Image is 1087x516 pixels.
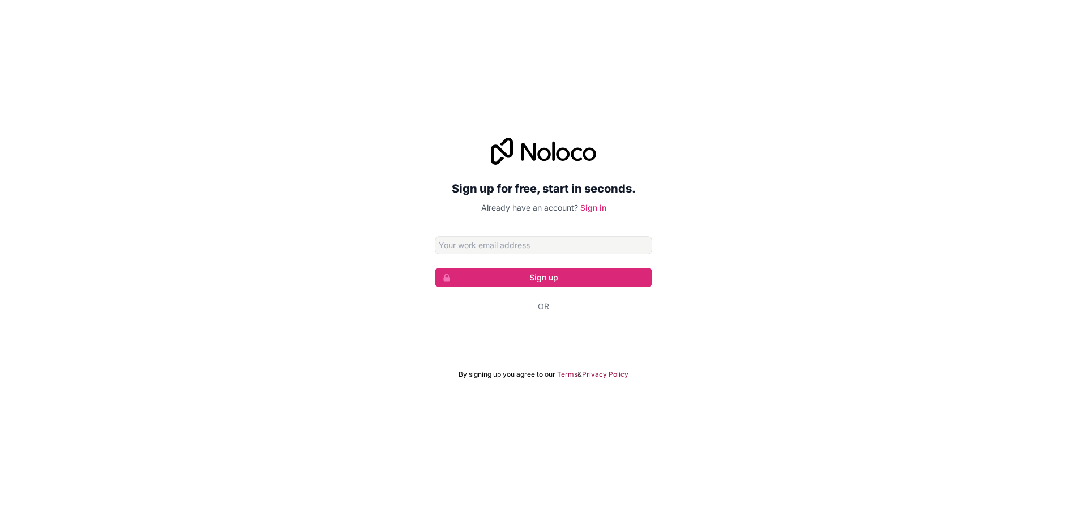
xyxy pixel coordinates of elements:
[538,301,549,312] span: Or
[435,178,652,199] h2: Sign up for free, start in seconds.
[557,370,577,379] a: Terms
[435,268,652,287] button: Sign up
[481,203,578,212] span: Already have an account?
[580,203,606,212] a: Sign in
[435,236,652,254] input: Email address
[582,370,628,379] a: Privacy Policy
[459,370,555,379] span: By signing up you agree to our
[577,370,582,379] span: &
